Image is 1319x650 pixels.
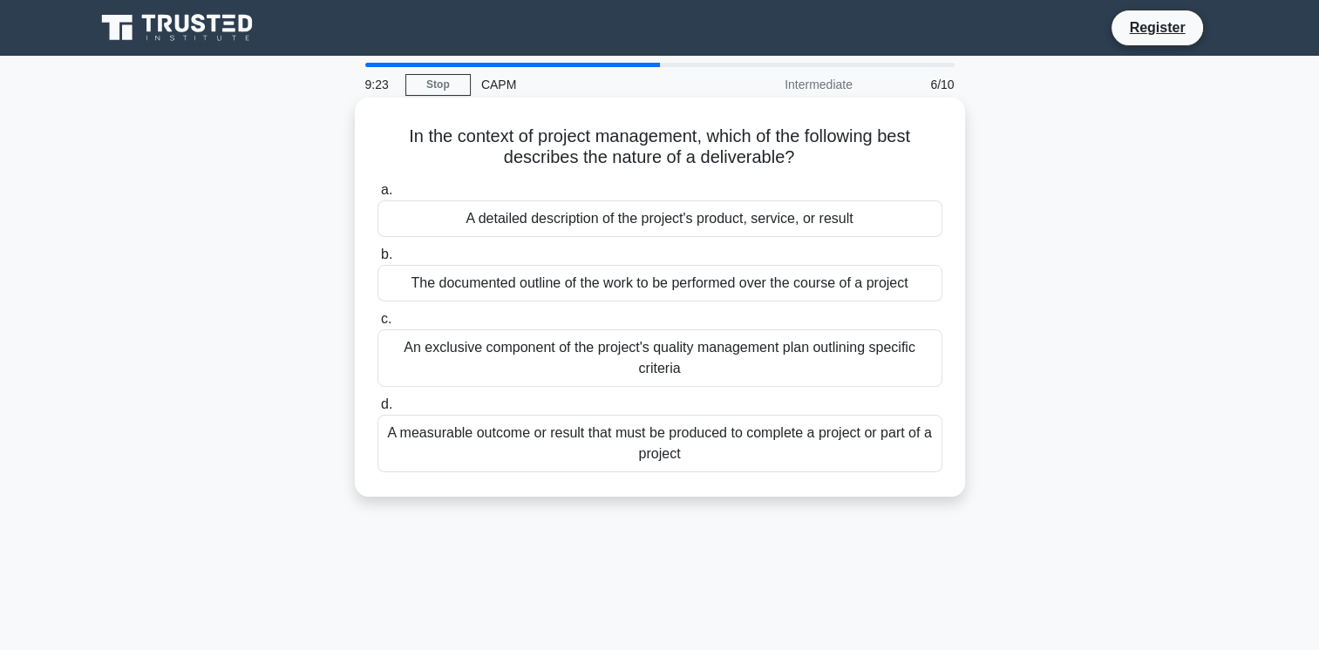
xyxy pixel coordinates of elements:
[376,125,944,169] h5: In the context of project management, which of the following best describes the nature of a deliv...
[377,265,942,301] div: The documented outline of the work to be performed over the course of a project
[381,182,392,197] span: a.
[377,415,942,472] div: A measurable outcome or result that must be produced to complete a project or part of a project
[863,67,965,102] div: 6/10
[381,247,392,261] span: b.
[710,67,863,102] div: Intermediate
[471,67,710,102] div: CAPM
[355,67,405,102] div: 9:23
[1118,17,1195,38] a: Register
[377,200,942,237] div: A detailed description of the project's product, service, or result
[405,74,471,96] a: Stop
[377,329,942,387] div: An exclusive component of the project's quality management plan outlining specific criteria
[381,396,392,411] span: d.
[381,311,391,326] span: c.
